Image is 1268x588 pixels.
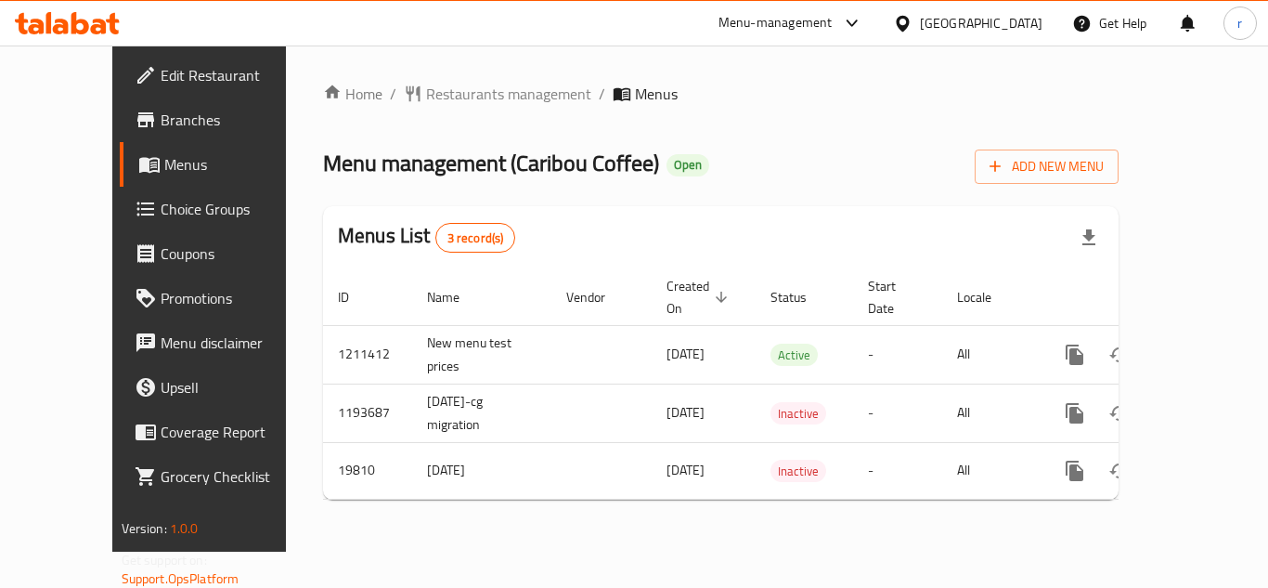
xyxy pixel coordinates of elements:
[770,286,831,308] span: Status
[920,13,1042,33] div: [GEOGRAPHIC_DATA]
[161,287,309,309] span: Promotions
[120,320,324,365] a: Menu disclaimer
[853,442,942,499] td: -
[1237,13,1242,33] span: r
[390,83,396,105] li: /
[770,345,818,366] span: Active
[770,460,826,482] div: Inactive
[666,342,705,366] span: [DATE]
[770,461,826,482] span: Inactive
[120,276,324,320] a: Promotions
[599,83,605,105] li: /
[120,365,324,410] a: Upsell
[666,157,709,173] span: Open
[164,153,309,176] span: Menus
[1053,449,1097,493] button: more
[323,442,412,499] td: 19810
[323,269,1246,500] table: enhanced table
[161,421,309,443] span: Coverage Report
[635,83,678,105] span: Menus
[323,325,412,384] td: 1211412
[412,442,551,499] td: [DATE]
[770,402,826,425] div: Inactive
[853,325,942,384] td: -
[161,242,309,265] span: Coupons
[404,83,591,105] a: Restaurants management
[1097,449,1142,493] button: Change Status
[942,325,1038,384] td: All
[990,155,1104,178] span: Add New Menu
[1097,391,1142,436] button: Change Status
[120,142,324,187] a: Menus
[120,187,324,231] a: Choice Groups
[666,154,709,176] div: Open
[161,198,309,220] span: Choice Groups
[435,223,516,253] div: Total records count
[122,548,207,572] span: Get support on:
[770,403,826,425] span: Inactive
[566,286,629,308] span: Vendor
[338,222,515,253] h2: Menus List
[323,384,412,442] td: 1193687
[868,275,920,320] span: Start Date
[666,458,705,482] span: [DATE]
[1067,216,1111,260] div: Export file
[323,83,1119,105] nav: breadcrumb
[323,142,659,184] span: Menu management ( Caribou Coffee )
[170,516,199,541] span: 1.0.0
[1097,333,1142,377] button: Change Status
[120,454,324,499] a: Grocery Checklist
[161,332,309,354] span: Menu disclaimer
[122,516,167,541] span: Version:
[1053,391,1097,436] button: more
[161,376,309,399] span: Upsell
[853,384,942,442] td: -
[957,286,1016,308] span: Locale
[718,12,833,34] div: Menu-management
[975,150,1119,184] button: Add New Menu
[323,83,382,105] a: Home
[666,400,705,425] span: [DATE]
[426,83,591,105] span: Restaurants management
[120,98,324,142] a: Branches
[120,231,324,276] a: Coupons
[161,64,309,86] span: Edit Restaurant
[161,109,309,131] span: Branches
[120,53,324,98] a: Edit Restaurant
[412,384,551,442] td: [DATE]-cg migration
[1038,269,1246,326] th: Actions
[436,229,515,247] span: 3 record(s)
[412,325,551,384] td: New menu test prices
[666,275,733,320] span: Created On
[942,442,1038,499] td: All
[942,384,1038,442] td: All
[338,286,373,308] span: ID
[427,286,484,308] span: Name
[120,410,324,454] a: Coverage Report
[1053,333,1097,377] button: more
[161,465,309,488] span: Grocery Checklist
